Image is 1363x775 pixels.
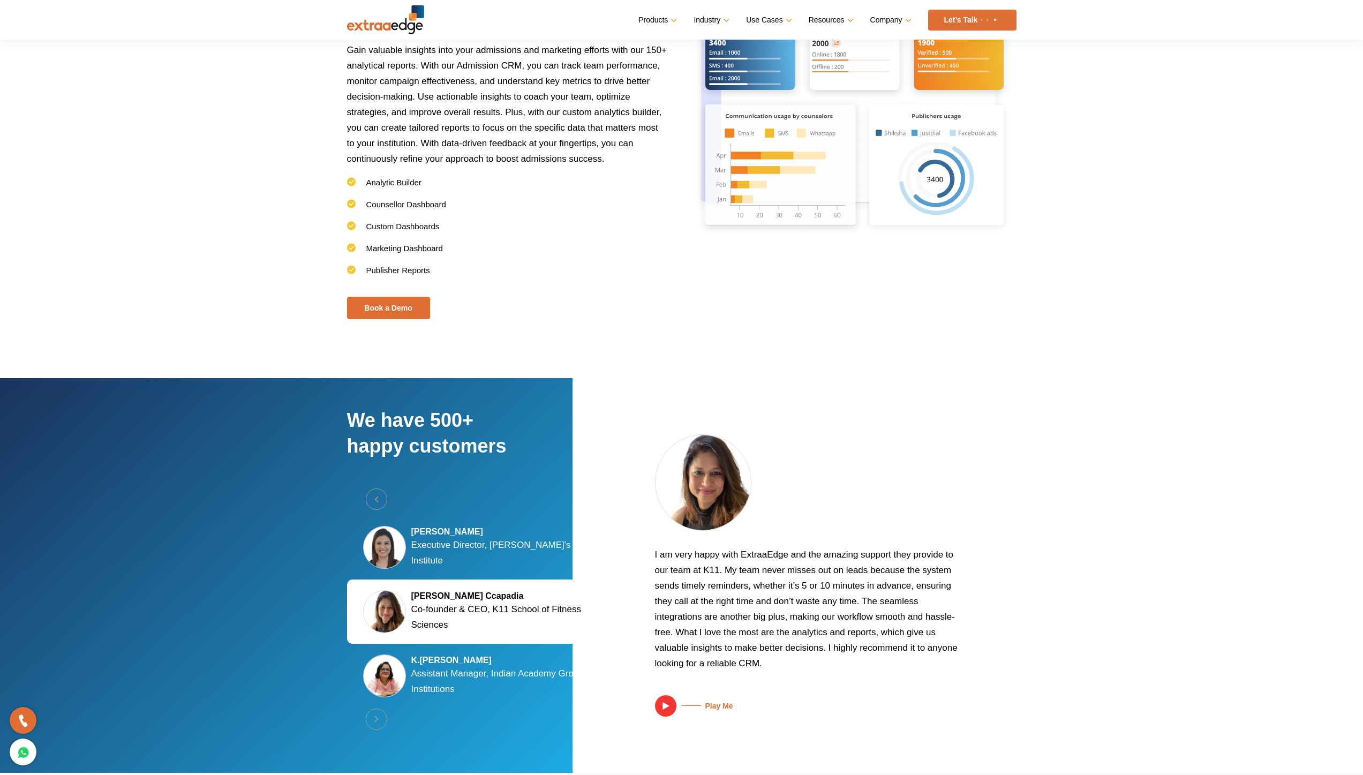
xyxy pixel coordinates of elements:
a: Industry [694,12,727,28]
span: Custom Dashboards [366,222,440,231]
h5: [PERSON_NAME] Ccapadia [411,591,604,601]
h5: Play Me [676,702,733,711]
a: Company [870,12,909,28]
a: Resources [809,12,852,28]
span: Publisher Reports [366,266,430,275]
button: Next [366,709,387,730]
p: Co-founder & CEO, K11 School of Fitness Sciences [411,601,604,633]
a: Let’s Talk [928,10,1016,31]
p: Assistant Manager, Indian Academy Group of Institutions [411,666,604,697]
span: Analytic Builder [366,178,421,187]
a: Use Cases [746,12,789,28]
span: Gain valuable insights into your admissions and marketing efforts with our 150+ analytical report... [347,45,667,164]
a: Book a Demo [347,297,430,319]
h5: K.[PERSON_NAME] [411,655,604,666]
h5: [PERSON_NAME] [411,526,604,537]
img: play.svg [655,695,676,717]
h2: We have 500+ happy customers [347,408,620,488]
p: I am very happy with ExtraaEdge and the amazing support they provide to our team at K11. My team ... [655,547,960,679]
button: Previous [366,488,387,510]
a: Products [638,12,675,28]
span: Marketing Dashboard [366,244,443,253]
p: Executive Director, [PERSON_NAME]'s Institute [411,537,604,568]
span: Counsellor Dashboard [366,200,446,209]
